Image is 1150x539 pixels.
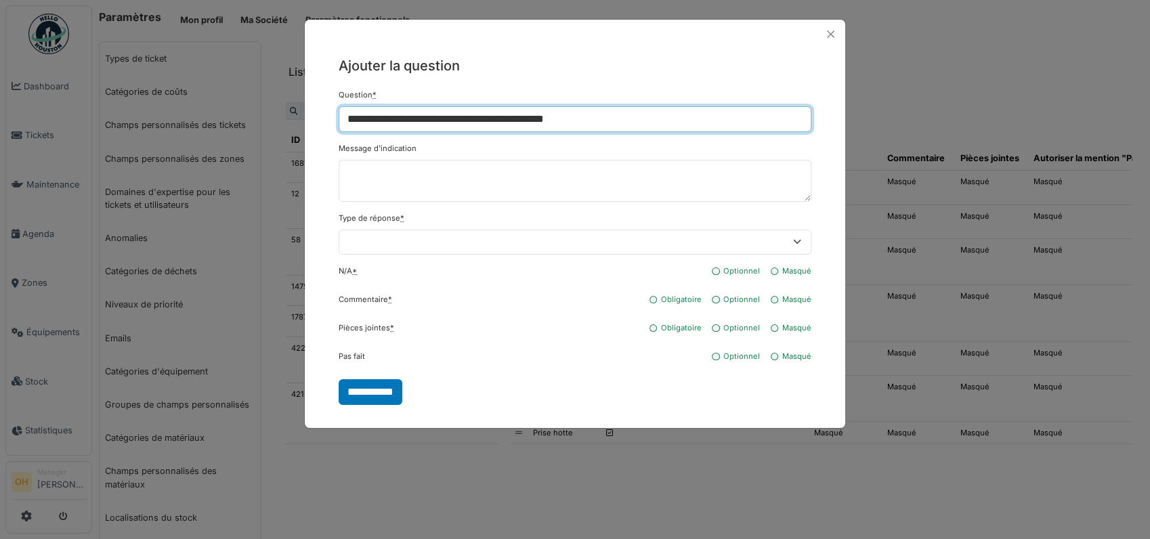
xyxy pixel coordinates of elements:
label: Message d'indication [339,143,417,154]
abbr: Requis [400,213,404,223]
label: Optionnel [723,351,760,362]
legend: Pièces jointes [339,322,639,340]
label: Masqué [782,322,811,334]
label: Type de réponse [339,213,404,224]
label: Obligatoire [660,322,701,334]
label: Masqué [782,351,811,362]
abbr: Requis [390,323,394,332]
label: Optionnel [723,322,760,334]
label: Optionnel [723,265,760,277]
label: Obligatoire [660,294,701,305]
button: Close [822,25,840,43]
label: Optionnel [723,294,760,305]
abbr: Requis [352,266,357,276]
h5: Ajouter la question [339,56,811,76]
label: Masqué [782,265,811,277]
legend: Commentaire [339,294,639,311]
legend: N/A [339,265,701,283]
label: Masqué [782,294,811,305]
abbr: Requis [388,295,392,304]
label: Question [339,89,377,101]
legend: Pas fait [339,351,701,368]
abbr: Requis [372,90,377,100]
